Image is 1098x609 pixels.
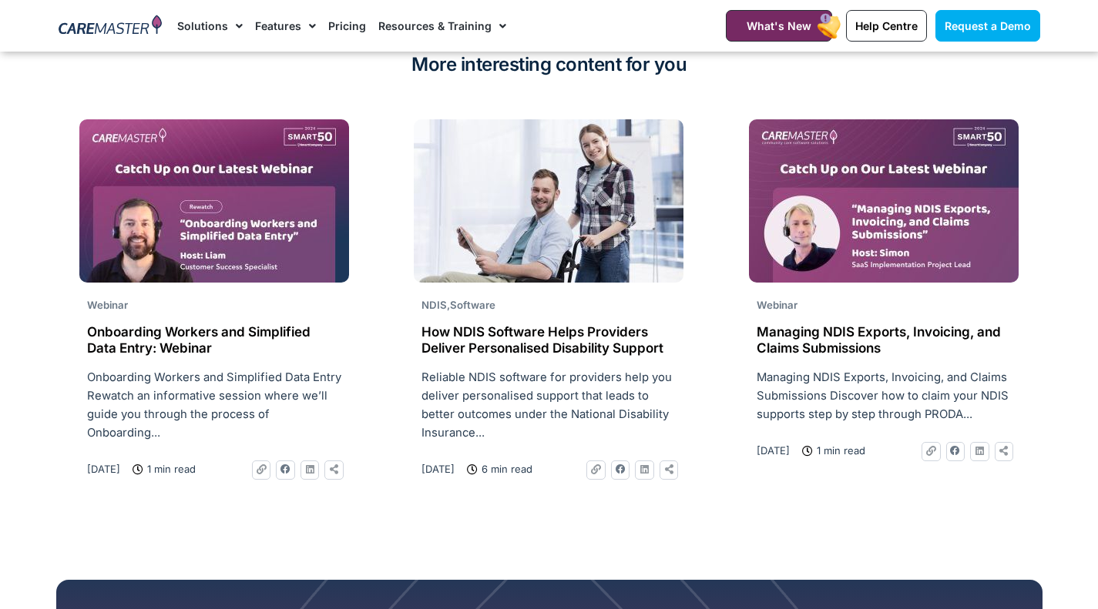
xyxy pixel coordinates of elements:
h2: How NDIS Software Helps Providers Deliver Personalised Disability Support [421,324,676,356]
time: [DATE] [421,463,455,475]
span: Software [450,299,495,311]
span: 6 min read [478,460,532,477]
h2: Managing NDIS Exports, Invoicing, and Claims Submissions [757,324,1011,356]
img: Missed Webinar-18Jun2025_Website Thumb [749,119,1019,283]
a: [DATE] [757,442,790,459]
span: Webinar [87,299,128,311]
a: [DATE] [87,460,120,477]
img: CareMaster Logo [59,15,163,38]
a: [DATE] [421,460,455,477]
span: Help Centre [855,19,918,32]
a: What's New [726,10,832,42]
span: Webinar [757,299,797,311]
time: [DATE] [87,463,120,475]
h2: More interesting content for you [59,52,1040,77]
img: smiley-man-woman-posing [414,119,683,283]
span: , [421,299,495,311]
span: What's New [747,19,811,32]
a: Help Centre [846,10,927,42]
span: Request a Demo [945,19,1031,32]
span: NDIS [421,299,447,311]
p: Managing NDIS Exports, Invoicing, and Claims Submissions Discover how to claim your NDIS supports... [757,368,1011,423]
a: Request a Demo [935,10,1040,42]
p: Onboarding Workers and Simplified Data Entry Rewatch an informative session where we’ll guide you... [87,368,341,442]
time: [DATE] [757,444,790,457]
p: Reliable NDIS software for providers help you deliver personalised support that leads to better o... [421,368,676,442]
img: REWATCH Onboarding Workers and Simplified Data Entry_Website Thumb [79,119,349,283]
h2: Onboarding Workers and Simplified Data Entry: Webinar [87,324,341,356]
span: 1 min read [813,442,865,459]
span: 1 min read [143,460,196,477]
